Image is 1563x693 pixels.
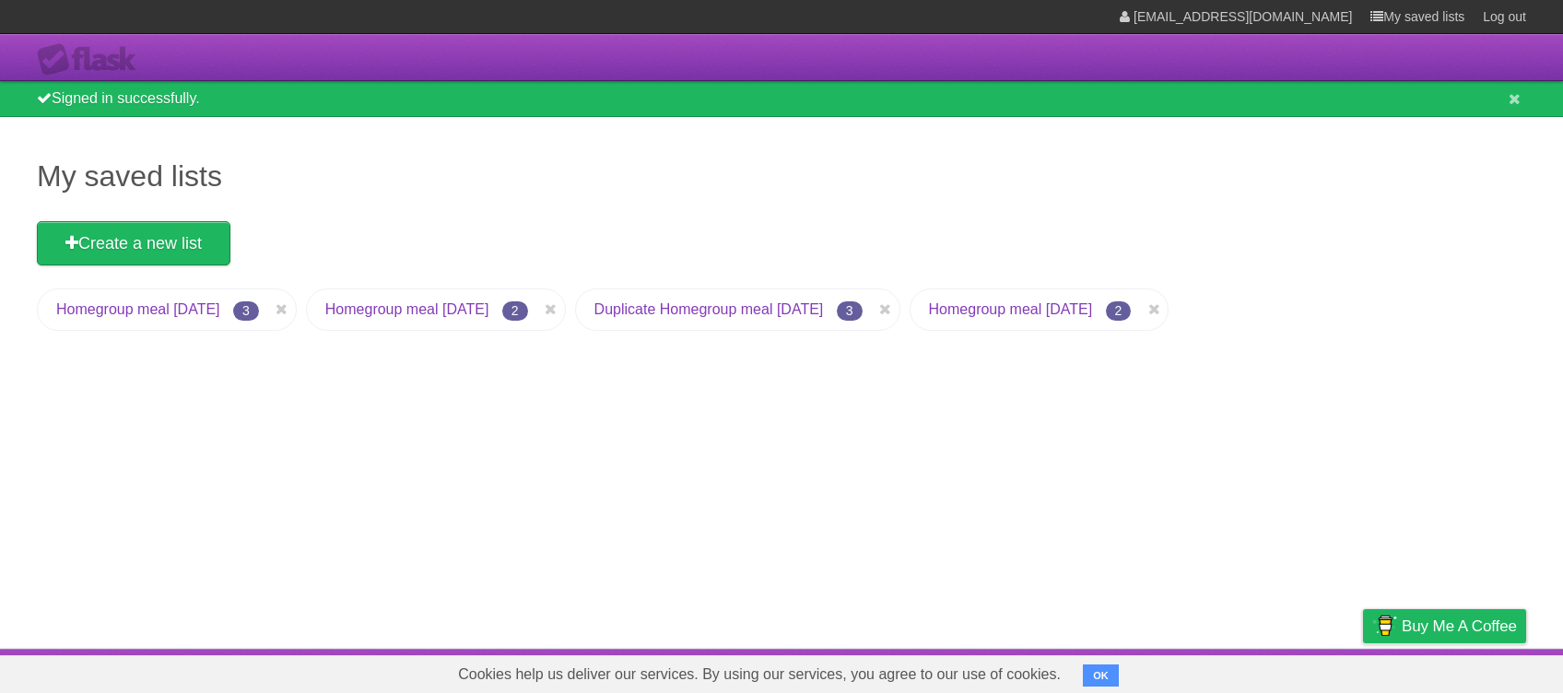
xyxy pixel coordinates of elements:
a: Homegroup meal [DATE] [325,301,489,317]
a: Create a new list [37,221,230,265]
a: About [1118,653,1157,688]
a: Duplicate Homegroup meal [DATE] [594,301,824,317]
a: Suggest a feature [1410,653,1526,688]
span: 2 [502,301,528,321]
h1: My saved lists [37,154,1526,198]
a: Terms [1276,653,1317,688]
span: 2 [1106,301,1132,321]
a: Buy me a coffee [1363,609,1526,643]
a: Homegroup meal [DATE] [929,301,1093,317]
a: Homegroup meal [DATE] [56,301,220,317]
span: Cookies help us deliver our services. By using our services, you agree to our use of cookies. [440,656,1079,693]
img: Buy me a coffee [1372,610,1397,641]
div: Flask [37,43,147,76]
span: Buy me a coffee [1402,610,1517,642]
span: 3 [233,301,259,321]
span: 3 [837,301,863,321]
button: OK [1083,664,1119,687]
a: Developers [1179,653,1253,688]
a: Privacy [1339,653,1387,688]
